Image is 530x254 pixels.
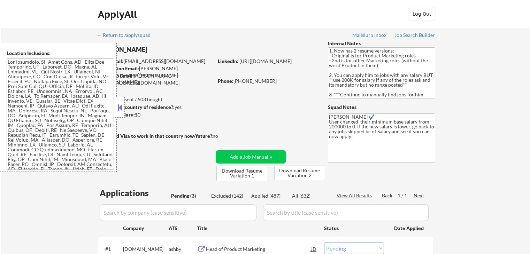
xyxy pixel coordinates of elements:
[97,33,157,38] div: ← Return to /applysquad
[218,78,316,85] div: [PHONE_NUMBER]
[98,8,139,20] div: ApplyAll
[97,32,157,39] a: ← Return to /applysquad
[98,65,213,86] div: [PERSON_NAME][EMAIL_ADDRESS][PERSON_NAME][DOMAIN_NAME]
[169,246,197,253] div: ashby
[263,204,429,221] input: Search by title (case sensitive)
[328,40,435,47] div: Internal Notes
[218,78,233,84] strong: Phone:
[171,192,206,199] div: Pending (3)
[251,192,286,199] div: Applied (487)
[7,50,114,57] div: Location Inclusions:
[394,32,435,39] a: Job Search Builder
[169,225,197,232] div: ATS
[274,166,325,180] button: Download Resume Variation 2
[98,58,213,65] div: [EMAIL_ADDRESS][DOMAIN_NAME]
[123,246,169,253] div: [DOMAIN_NAME]
[123,225,169,232] div: Company
[218,58,238,64] strong: LinkedIn:
[97,111,213,118] div: $0
[197,225,317,232] div: Title
[97,104,175,110] strong: Can work in country of residence?:
[216,166,268,181] button: Download Resume Variation 1
[211,192,246,199] div: Excluded (142)
[98,45,241,54] div: [PERSON_NAME]
[206,246,311,253] div: Head of Product Marketing
[394,33,435,38] div: Job Search Builder
[97,104,211,111] div: yes
[394,225,425,232] div: Date Applied
[324,222,384,234] div: Status
[352,32,387,39] a: Mailslurp Inbox
[408,7,436,21] button: Log Out
[352,33,387,38] div: Mailslurp Inbox
[382,192,393,199] div: Back
[105,246,117,253] div: #1
[328,104,435,111] div: Squad Notes
[398,192,414,199] div: 1 / 1
[216,150,286,164] button: Add a Job Manually
[98,133,214,139] strong: Will need Visa to work in that country now/future?:
[239,58,292,64] a: [URL][DOMAIN_NAME]
[97,96,213,103] div: 487 sent / 503 bought
[100,204,256,221] input: Search by company (case sensitive)
[337,192,374,199] div: View All Results
[98,72,213,86] div: [PERSON_NAME][EMAIL_ADDRESS][DOMAIN_NAME]
[213,133,232,140] div: no
[414,192,425,199] div: Next
[100,189,169,197] div: Applications
[292,192,327,199] div: All (632)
